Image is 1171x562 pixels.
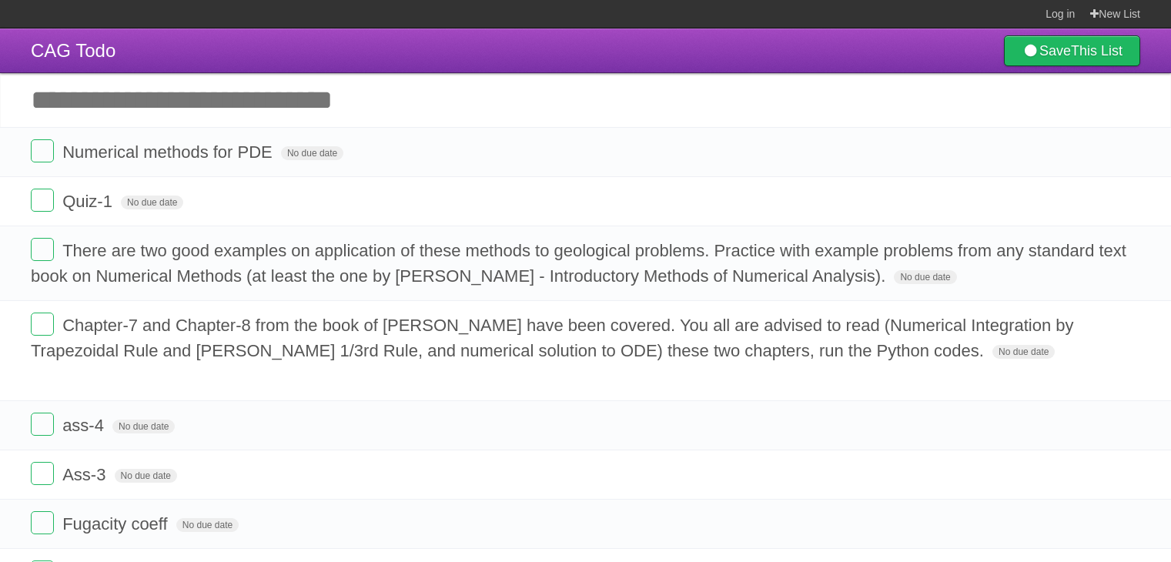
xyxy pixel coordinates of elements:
a: SaveThis List [1004,35,1140,66]
label: Done [31,189,54,212]
span: No due date [121,196,183,209]
span: Fugacity coeff [62,514,172,534]
span: CAG Todo [31,40,115,61]
span: Ass-3 [62,465,109,484]
label: Done [31,511,54,534]
span: No due date [281,146,343,160]
span: Quiz-1 [62,192,116,211]
span: No due date [115,469,177,483]
span: There are two good examples on application of these methods to geological problems. Practice with... [31,241,1126,286]
label: Done [31,313,54,336]
label: Done [31,139,54,162]
span: No due date [176,518,239,532]
span: No due date [992,345,1055,359]
span: No due date [894,270,956,284]
span: No due date [112,420,175,433]
span: Chapter-7 and Chapter-8 from the book of [PERSON_NAME] have been covered. You all are advised to ... [31,316,1074,360]
span: Numerical methods for PDE [62,142,276,162]
label: Done [31,413,54,436]
label: Done [31,462,54,485]
b: This List [1071,43,1122,59]
label: Done [31,238,54,261]
span: ass-4 [62,416,108,435]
